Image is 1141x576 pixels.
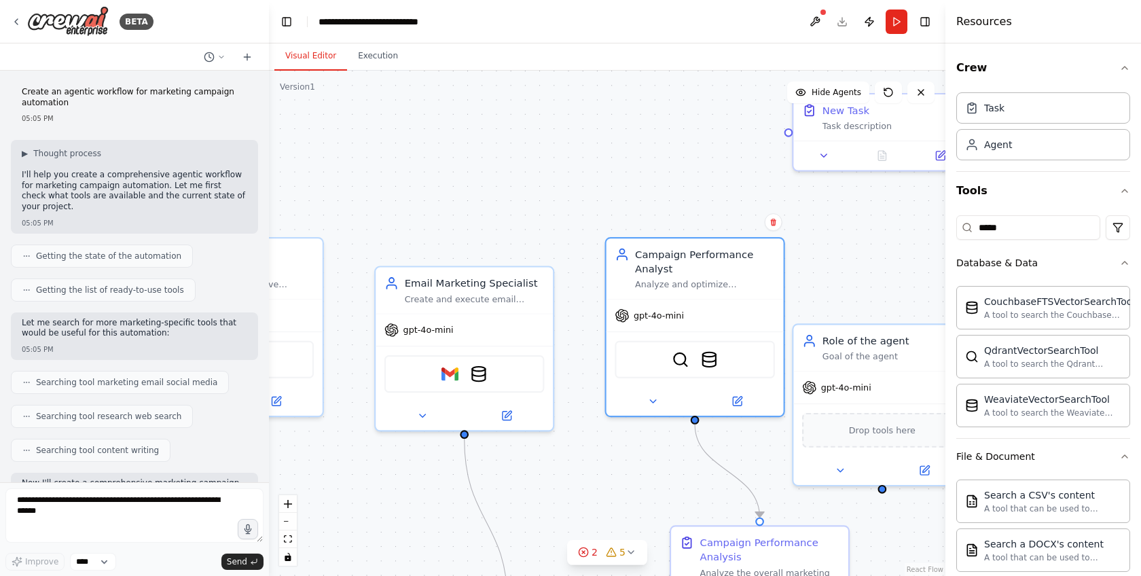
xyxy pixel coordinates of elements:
p: Now I'll create a comprehensive marketing campaign automation workflow. This will include market ... [22,478,247,520]
div: New TaskTask description [792,93,972,172]
img: QdrantVectorSearchTool [965,350,979,363]
div: 05:05 PM [22,218,247,228]
p: Let me search for more marketing-specific tools that would be useful for this automation: [22,318,247,339]
span: Getting the state of the automation [36,251,181,262]
h4: Resources [956,14,1012,30]
button: Visual Editor [274,42,347,71]
div: 05:05 PM [22,113,247,124]
div: Email Marketing Specialist [405,276,545,290]
a: React Flow attribution [907,566,943,573]
span: Searching tool marketing email social media [36,377,217,388]
button: Tools [956,172,1130,210]
div: Agent [984,138,1012,151]
g: Edge from af1f2bb1-5820-46c4-898c-d92c37360bb4 to 8b70548d-0baf-4db0-a325-b9c4dbc79fb6 [688,425,767,518]
div: Goal of the agent [822,351,962,363]
button: 25 [567,540,647,565]
div: A tool to search the Couchbase database for relevant information on internal documents. [984,310,1135,321]
span: gpt-4o-mini [403,324,454,336]
div: Email Marketing SpecialistCreate and execute email marketing campaigns for {campaign_topic}, incl... [374,266,554,432]
div: New Task [822,103,869,118]
img: DOCXSearchTool [965,543,979,557]
div: Task description [822,120,962,132]
button: Execution [347,42,409,71]
button: Open in side panel [884,462,965,479]
div: Role of the agent [822,334,962,348]
button: Open in side panel [235,393,316,410]
span: 5 [619,545,626,559]
span: Thought process [33,148,101,159]
div: A tool that can be used to semantic search a query from a CSV's content. [984,503,1121,514]
span: Searching tool content writing [36,445,159,456]
div: Campaign Performance AnalystAnalyze and optimize marketing campaign performance for {campaign_top... [605,237,785,417]
div: Crew [956,87,1130,171]
button: Open in side panel [696,393,778,410]
span: Send [227,556,247,567]
span: 2 [592,545,598,559]
div: A tool to search the Weaviate database for relevant information on internal documents. [984,408,1121,418]
button: toggle interactivity [279,548,297,566]
div: Content Marketing StrategistDevelop comprehensive content marketing strategies and create engagin... [144,237,324,417]
div: A tool to search the Qdrant database for relevant information on internal documents. [984,359,1121,370]
div: Search a CSV's content [984,488,1121,502]
button: Open in side panel [916,147,965,164]
img: CouchbaseFTSVectorSearchTool [965,301,979,314]
button: ▶Thought process [22,148,101,159]
div: Database & Data [956,256,1038,270]
button: Improve [5,553,65,571]
span: gpt-4o-mini [821,382,871,393]
button: Start a new chat [236,49,258,65]
button: Database & Data [956,245,1130,281]
button: Click to speak your automation idea [238,519,258,539]
img: Gmail [441,365,458,382]
span: Getting the list of ready-to-use tools [36,285,184,295]
div: A tool that can be used to semantic search a query from a DOCX's content. [984,552,1121,563]
div: Develop comprehensive content marketing strategies and create engaging content for {campaign_topi... [174,279,314,291]
div: Database & Data [956,281,1130,438]
div: Content Marketing Strategist [174,247,314,276]
div: Analyze and optimize marketing campaign performance for {campaign_topic}, providing data-driven i... [635,279,775,291]
p: I'll help you create a comprehensive agentic workflow for marketing campaign automation. Let me f... [22,170,247,212]
span: Searching tool research web search [36,411,181,422]
div: Campaign Performance Analyst [635,247,775,276]
button: No output available [852,147,913,164]
div: Create and execute email marketing campaigns for {campaign_topic}, including crafting compelling ... [405,293,545,305]
div: Version 1 [280,82,315,92]
button: Hide left sidebar [277,12,296,31]
img: CSVSearchTool [965,494,979,508]
p: Create an agentic workflow for marketing campaign automation [22,87,247,108]
span: ▶ [22,148,28,159]
img: WeaviateVectorSearchTool [965,399,979,412]
div: WeaviateVectorSearchTool [984,393,1121,406]
span: gpt-4o-mini [634,310,684,321]
button: zoom out [279,513,297,530]
div: File & Document [956,450,1035,463]
button: Send [221,554,264,570]
button: Hide right sidebar [916,12,935,31]
button: File & Document [956,439,1130,474]
button: Hide Agents [787,82,869,103]
div: QdrantVectorSearchTool [984,344,1121,357]
div: Campaign Performance Analysis [700,535,840,564]
span: Improve [25,556,58,567]
div: 05:05 PM [22,344,247,355]
div: Task [984,101,1004,115]
span: Hide Agents [812,87,861,98]
button: Switch to previous chat [198,49,231,65]
div: CouchbaseFTSVectorSearchTool [984,295,1135,308]
img: SerplyWebSearchTool [672,351,689,368]
button: Crew [956,49,1130,87]
div: Role of the agentGoal of the agentgpt-4o-miniDrop tools here [792,323,972,486]
div: React Flow controls [279,495,297,566]
span: Drop tools here [849,423,916,437]
img: CouchbaseFTSVectorSearchTool [701,351,718,368]
button: zoom in [279,495,297,513]
div: BETA [120,14,153,30]
button: fit view [279,530,297,548]
nav: breadcrumb [319,15,418,29]
img: Logo [27,6,109,37]
button: Open in side panel [466,407,547,424]
div: Search a DOCX's content [984,537,1121,551]
img: CouchbaseFTSVectorSearchTool [470,365,487,382]
button: Delete node [765,213,782,231]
